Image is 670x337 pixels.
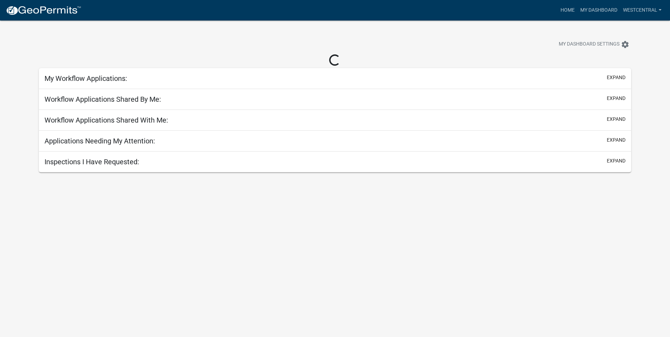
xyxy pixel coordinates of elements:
button: expand [607,136,625,144]
h5: My Workflow Applications: [45,74,127,83]
a: Home [558,4,577,17]
button: expand [607,95,625,102]
button: expand [607,74,625,81]
span: My Dashboard Settings [559,40,619,49]
button: expand [607,157,625,165]
button: My Dashboard Settingssettings [553,37,635,51]
h5: Workflow Applications Shared With Me: [45,116,168,124]
h5: Inspections I Have Requested: [45,158,139,166]
h5: Workflow Applications Shared By Me: [45,95,161,104]
button: expand [607,116,625,123]
i: settings [621,40,629,49]
a: westcentral [620,4,664,17]
a: My Dashboard [577,4,620,17]
h5: Applications Needing My Attention: [45,137,155,145]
